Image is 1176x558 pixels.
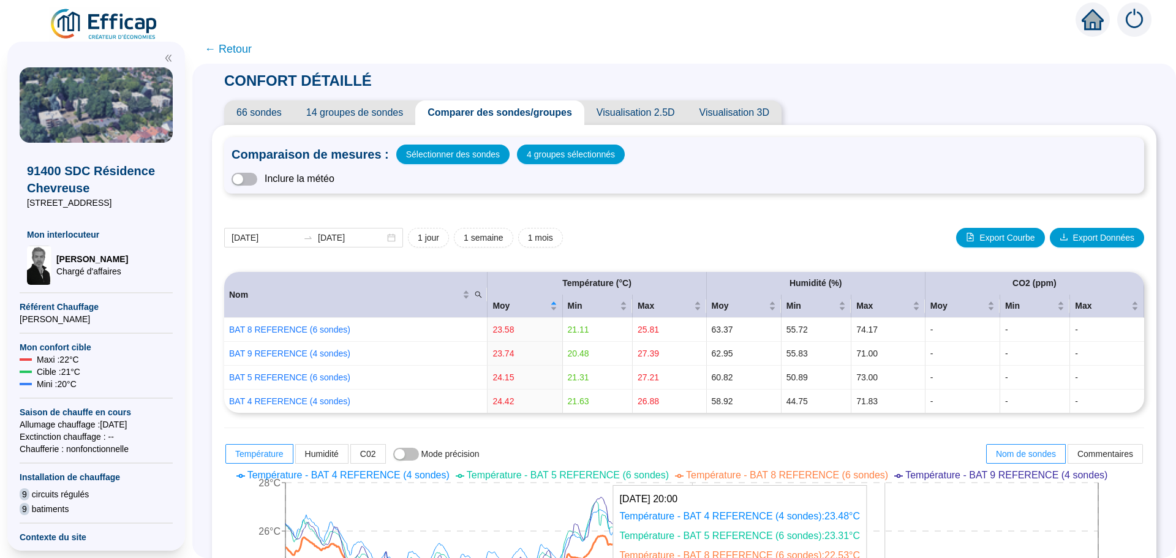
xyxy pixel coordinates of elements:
span: download [1060,233,1068,241]
td: 55.72 [782,318,851,342]
span: 27.39 [638,349,659,358]
span: 1 semaine [464,232,503,244]
span: Comparer des sondes/groupes [415,100,584,125]
span: Commentaires [1077,449,1133,459]
td: 44.75 [782,390,851,413]
tspan: 28°C [258,478,281,488]
span: 24.42 [492,396,514,406]
span: Mini : 20 °C [37,378,77,390]
td: 58.92 [707,390,782,413]
span: 9 [20,488,29,500]
span: [PERSON_NAME] [20,313,173,325]
button: 1 jour [408,228,449,247]
td: 62.95 [707,342,782,366]
th: Humidité (%) [707,272,925,295]
span: search [475,291,482,298]
td: 74.17 [851,318,925,342]
a: BAT 4 REFERENCE (4 sondes) [229,396,350,406]
td: 50.89 [782,366,851,390]
span: 91400 SDC Résidence Chevreuse [27,162,165,197]
span: 4 groupes sélectionnés [527,146,615,163]
span: CONFORT DÉTAILLÉ [212,72,384,89]
span: 23.58 [492,325,514,334]
span: double-left [164,54,173,62]
span: ← Retour [205,40,252,58]
span: 1 mois [528,232,553,244]
input: Date de fin [318,232,385,244]
td: 71.83 [851,390,925,413]
span: Allumage chauffage : [DATE] [20,418,173,431]
span: home [1082,9,1104,31]
span: 20.48 [568,349,589,358]
span: batiments [32,503,69,515]
span: Cible : 21 °C [37,366,80,378]
span: Contexte du site [20,531,173,543]
img: Chargé d'affaires [27,246,51,285]
span: Min [786,300,836,312]
input: Date de début [232,232,298,244]
td: - [1000,366,1070,390]
th: Min [782,295,851,318]
a: BAT 5 REFERENCE (6 sondes) [229,372,350,382]
th: Min [563,295,633,318]
button: Sélectionner des sondes [396,145,510,164]
span: Min [568,300,617,312]
td: - [1000,342,1070,366]
span: Mon confort cible [20,341,173,353]
th: Max [1070,295,1144,318]
span: Température - BAT 8 REFERENCE (6 sondes) [686,470,888,480]
span: Référent Chauffage [20,301,173,313]
span: Max [856,300,910,312]
th: Max [633,295,707,318]
span: Température - BAT 5 REFERENCE (6 sondes) [467,470,669,480]
span: Exctinction chauffage : -- [20,431,173,443]
span: 24.15 [492,372,514,382]
a: BAT 8 REFERENCE (6 sondes) [229,325,350,334]
span: Chargé d'affaires [56,265,128,277]
span: Moy [930,300,985,312]
button: 1 semaine [454,228,513,247]
span: Export Courbe [979,232,1035,244]
span: Sélectionner des sondes [406,146,500,163]
th: Min [1000,295,1070,318]
span: Mode précision [421,449,480,459]
a: BAT 9 REFERENCE (4 sondes) [229,349,350,358]
button: Export Courbe [956,228,1044,247]
span: Installation de chauffage [20,471,173,483]
span: to [303,233,313,243]
td: - [1070,342,1144,366]
span: Mon interlocuteur [27,228,165,241]
img: efficap energie logo [49,7,160,42]
td: - [925,366,1000,390]
span: 21.31 [568,372,589,382]
th: Nom [224,272,488,318]
span: 21.63 [568,396,589,406]
button: 4 groupes sélectionnés [517,145,625,164]
span: Nom de sondes [996,449,1056,459]
span: Humidité [305,449,339,459]
span: Température - BAT 9 REFERENCE (4 sondes) [905,470,1107,480]
span: [STREET_ADDRESS] [27,197,165,209]
img: alerts [1117,2,1151,37]
span: Chaufferie : non fonctionnelle [20,443,173,455]
th: Moy [925,295,1000,318]
td: - [1000,318,1070,342]
span: file-image [966,233,974,241]
th: Max [851,295,925,318]
span: Inclure la météo [265,172,334,186]
th: Température (°C) [488,272,706,295]
span: Comparaison de mesures : [232,146,389,163]
span: Max [1075,300,1129,312]
span: Moy [712,300,766,312]
td: 71.00 [851,342,925,366]
span: circuits régulés [32,488,89,500]
span: search [472,286,484,304]
td: - [1070,366,1144,390]
span: Max [638,300,692,312]
td: - [1000,390,1070,413]
span: 21.11 [568,325,589,334]
span: 66 sondes [224,100,294,125]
